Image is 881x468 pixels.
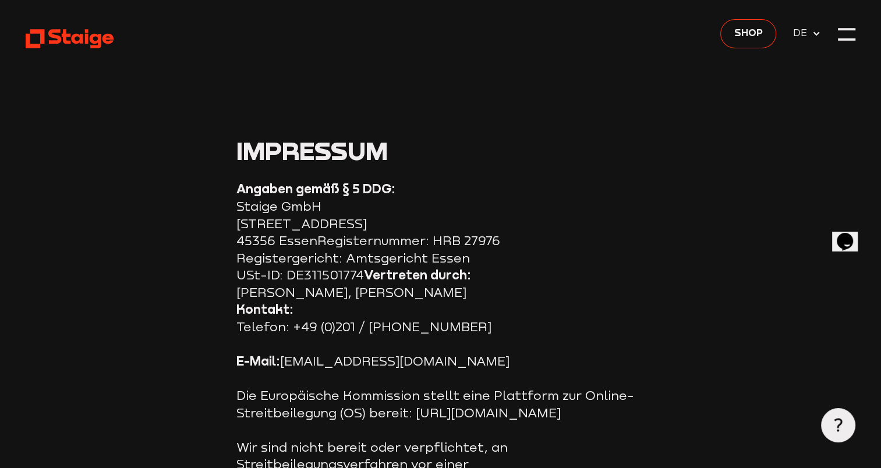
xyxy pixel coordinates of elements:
[364,267,471,282] strong: Vertreten durch:
[832,217,869,251] iframe: chat widget
[734,26,762,41] span: Shop
[236,353,280,368] strong: E-Mail:
[793,26,811,41] span: DE
[236,136,388,166] span: Impressum
[236,301,645,335] p: Telefon: +49 (0)201 / [PHONE_NUMBER]
[720,19,776,48] a: Shop
[236,181,395,196] strong: Angaben gemäß § 5 DDG:
[236,302,293,317] strong: Kontakt:
[236,387,645,421] p: Die Europäische Kommission stellt eine Plattform zur Online-Streitbeilegung (OS) bereit: [URL][DO...
[236,353,645,370] p: [EMAIL_ADDRESS][DOMAIN_NAME]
